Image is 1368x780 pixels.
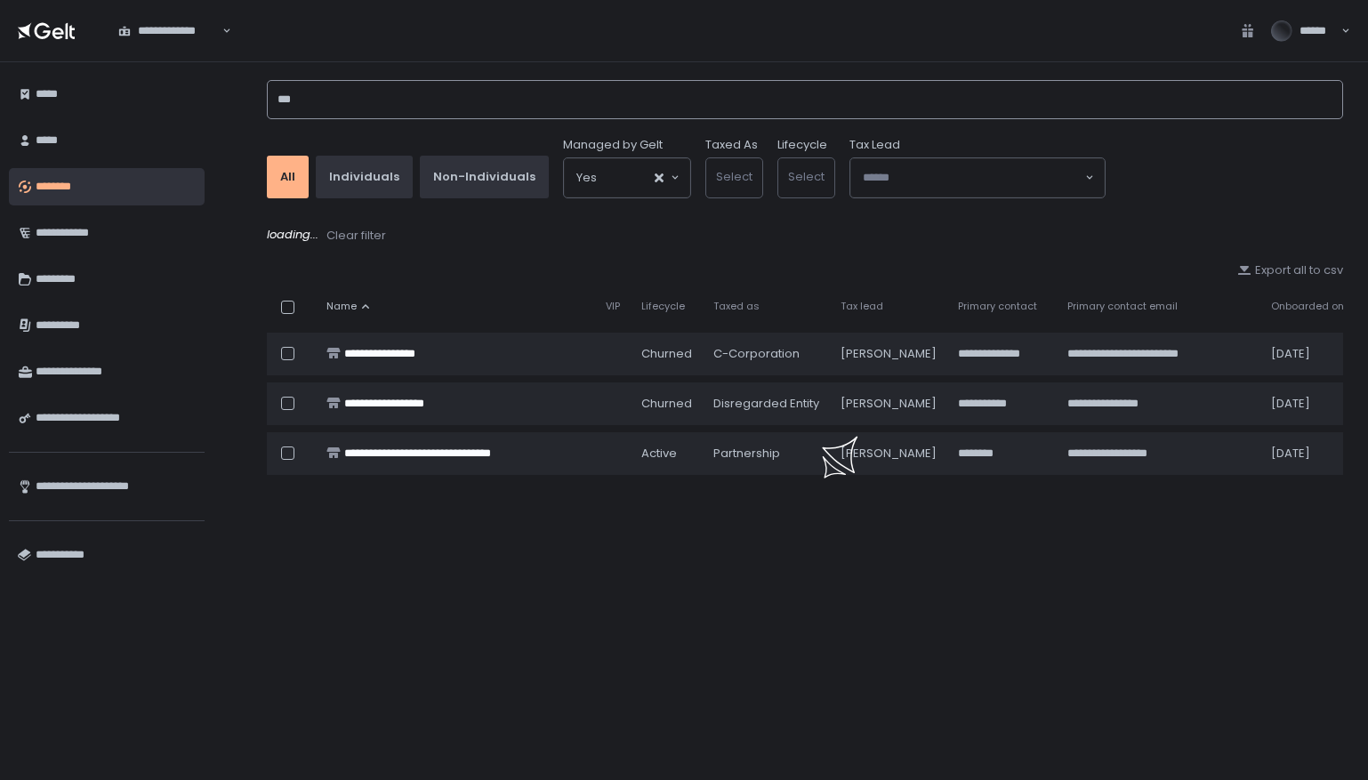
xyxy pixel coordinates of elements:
div: Search for option [850,158,1105,197]
div: Non-Individuals [433,169,535,185]
div: [PERSON_NAME] [841,396,937,412]
button: Non-Individuals [420,156,549,198]
span: churned [641,396,692,412]
input: Search for option [220,22,221,40]
button: All [267,156,309,198]
button: Clear filter [326,227,387,245]
span: VIP [606,300,620,313]
div: Clear filter [326,228,386,244]
span: Onboarded on [1271,300,1344,313]
div: [DATE] [1271,346,1344,362]
button: Export all to csv [1237,262,1343,278]
div: Search for option [564,158,690,197]
button: Clear Selected [655,173,664,182]
span: churned [641,346,692,362]
span: Taxed as [713,300,760,313]
span: Select [788,168,825,185]
span: Tax lead [841,300,883,313]
div: All [280,169,295,185]
div: [PERSON_NAME] [841,446,937,462]
label: Taxed As [705,137,758,153]
span: Yes [576,169,597,187]
button: Individuals [316,156,413,198]
label: Lifecycle [777,137,827,153]
span: Lifecycle [641,300,685,313]
span: Primary contact email [1067,300,1178,313]
div: [DATE] [1271,396,1344,412]
div: loading... [267,227,1343,245]
span: Tax Lead [849,137,900,153]
span: Name [326,300,357,313]
div: Disregarded Entity [713,396,819,412]
div: Partnership [713,446,819,462]
div: Individuals [329,169,399,185]
span: Managed by Gelt [563,137,663,153]
div: [DATE] [1271,446,1344,462]
div: Search for option [107,12,231,50]
input: Search for option [863,169,1083,187]
span: Select [716,168,752,185]
div: C-Corporation [713,346,819,362]
div: [PERSON_NAME] [841,346,937,362]
input: Search for option [597,169,653,187]
span: Primary contact [958,300,1037,313]
span: active [641,446,677,462]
